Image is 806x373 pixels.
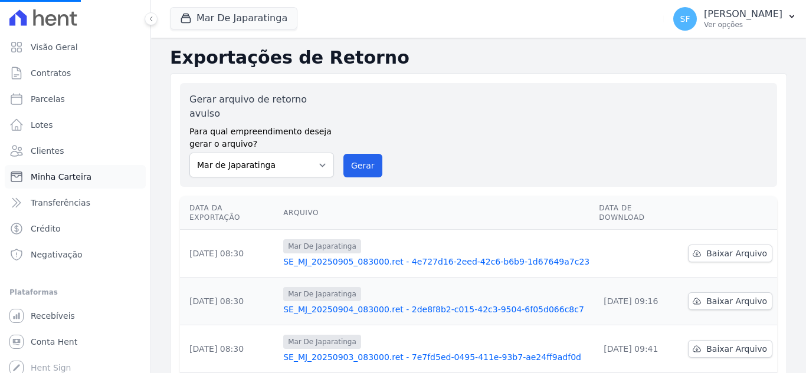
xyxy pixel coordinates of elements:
td: [DATE] 08:30 [180,278,279,325]
th: Data de Download [594,196,683,230]
a: Baixar Arquivo [688,245,772,262]
span: Negativação [31,249,83,260]
a: Recebíveis [5,304,146,328]
a: Baixar Arquivo [688,292,772,310]
td: [DATE] 09:41 [594,325,683,373]
th: Data da Exportação [180,196,279,230]
th: Arquivo [279,196,594,230]
span: Crédito [31,223,61,235]
a: Parcelas [5,87,146,111]
a: Clientes [5,139,146,163]
span: SF [680,15,690,23]
a: Lotes [5,113,146,137]
button: Mar De Japaratinga [170,7,297,29]
a: Minha Carteira [5,165,146,189]
span: Visão Geral [31,41,78,53]
button: SF [PERSON_NAME] Ver opções [664,2,806,35]
td: [DATE] 08:30 [180,325,279,373]
td: [DATE] 09:16 [594,278,683,325]
a: SE_MJ_20250905_083000.ret - 4e727d16-2eed-42c6-b6b9-1d67649a7c23 [283,256,589,268]
span: Recebíveis [31,310,75,322]
a: Visão Geral [5,35,146,59]
p: [PERSON_NAME] [704,8,782,20]
span: Baixar Arquivo [706,247,767,259]
span: Lotes [31,119,53,131]
label: Gerar arquivo de retorno avulso [189,93,334,121]
span: Baixar Arquivo [706,343,767,355]
span: Parcelas [31,93,65,105]
span: Transferências [31,197,90,209]
span: Baixar Arquivo [706,295,767,307]
td: [DATE] 08:30 [180,230,279,278]
span: Conta Hent [31,336,77,348]
span: Mar De Japaratinga [283,287,361,301]
label: Para qual empreendimento deseja gerar o arquivo? [189,121,334,150]
span: Contratos [31,67,71,79]
span: Mar De Japaratinga [283,239,361,253]
span: Clientes [31,145,64,157]
a: Conta Hent [5,330,146,354]
h2: Exportações de Retorno [170,47,787,68]
span: Mar De Japaratinga [283,335,361,349]
a: Crédito [5,217,146,240]
a: Baixar Arquivo [688,340,772,358]
span: Minha Carteira [31,171,91,183]
button: Gerar [343,154,382,177]
a: Transferências [5,191,146,214]
a: SE_MJ_20250904_083000.ret - 2de8f8b2-c015-42c3-9504-6f05d066c8c7 [283,303,589,315]
div: Plataformas [9,285,141,299]
a: Contratos [5,61,146,85]
a: Negativação [5,243,146,266]
a: SE_MJ_20250903_083000.ret - 7e7fd5ed-0495-411e-93b7-ae24ff9adf0d [283,351,589,363]
p: Ver opções [704,20,782,29]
